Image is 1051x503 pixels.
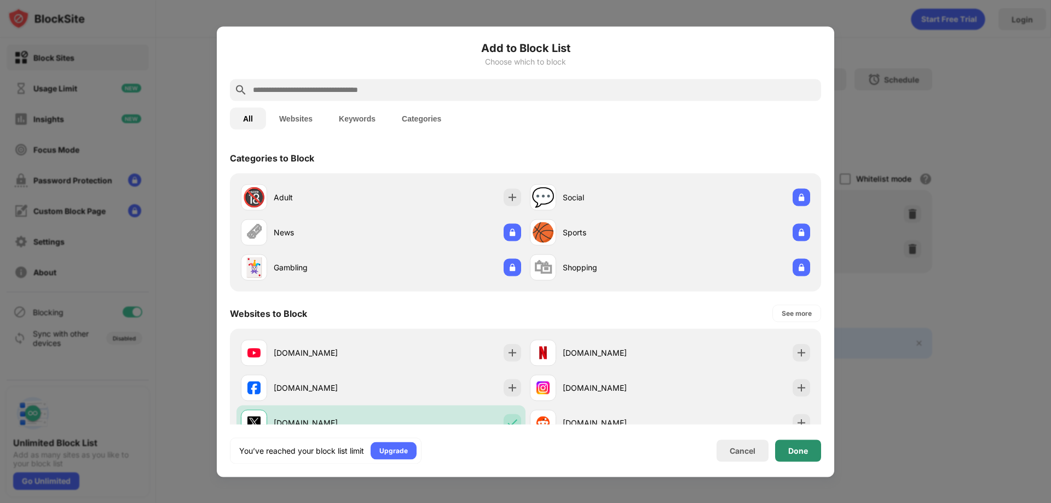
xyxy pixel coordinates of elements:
[247,416,261,429] img: favicons
[788,446,808,455] div: Done
[266,107,326,129] button: Websites
[274,382,381,394] div: [DOMAIN_NAME]
[536,381,550,394] img: favicons
[230,308,307,319] div: Websites to Block
[563,347,670,359] div: [DOMAIN_NAME]
[730,446,755,455] div: Cancel
[242,256,265,279] div: 🃏
[563,417,670,429] div: [DOMAIN_NAME]
[563,262,670,273] div: Shopping
[230,107,266,129] button: All
[274,227,381,238] div: News
[230,152,314,163] div: Categories to Block
[563,382,670,394] div: [DOMAIN_NAME]
[389,107,454,129] button: Categories
[274,417,381,429] div: [DOMAIN_NAME]
[230,39,821,56] h6: Add to Block List
[782,308,812,319] div: See more
[274,347,381,359] div: [DOMAIN_NAME]
[247,381,261,394] img: favicons
[532,221,555,244] div: 🏀
[536,346,550,359] img: favicons
[536,416,550,429] img: favicons
[326,107,389,129] button: Keywords
[563,192,670,203] div: Social
[563,227,670,238] div: Sports
[534,256,552,279] div: 🛍
[242,186,265,209] div: 🔞
[274,262,381,273] div: Gambling
[239,445,364,456] div: You’ve reached your block list limit
[379,445,408,456] div: Upgrade
[532,186,555,209] div: 💬
[247,346,261,359] img: favicons
[274,192,381,203] div: Adult
[230,57,821,66] div: Choose which to block
[234,83,247,96] img: search.svg
[245,221,263,244] div: 🗞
